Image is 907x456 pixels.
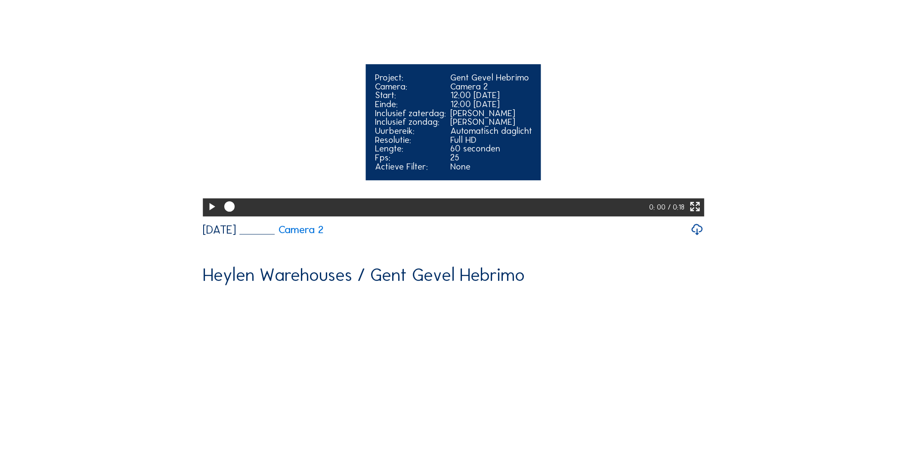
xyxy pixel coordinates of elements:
div: Camera: [375,82,446,91]
div: Actieve Filter: [375,162,446,171]
div: Lengte: [375,144,446,153]
div: [PERSON_NAME] [450,117,532,126]
div: 25 [450,153,532,162]
div: Full HD [450,136,532,145]
div: 12:00 [DATE] [450,100,532,109]
div: Automatisch daglicht [450,126,532,136]
div: Inclusief zaterdag: [375,109,446,118]
div: Start: [375,91,446,100]
div: Camera 2 [450,82,532,91]
div: / 0:18 [668,198,684,217]
div: Inclusief zondag: [375,117,446,126]
div: Heylen Warehouses / Gent Gevel Hebrimo [203,266,525,284]
div: 60 seconden [450,144,532,153]
div: None [450,162,532,171]
div: Fps: [375,153,446,162]
div: Einde: [375,100,446,109]
div: 0: 00 [650,198,668,217]
div: 12:00 [DATE] [450,91,532,100]
div: Uurbereik: [375,126,446,136]
a: Camera 2 [239,225,324,235]
div: Project: [375,73,446,82]
div: [PERSON_NAME] [450,109,532,118]
div: Resolutie: [375,136,446,145]
div: Gent Gevel Hebrimo [450,73,532,82]
div: [DATE] [203,224,236,236]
